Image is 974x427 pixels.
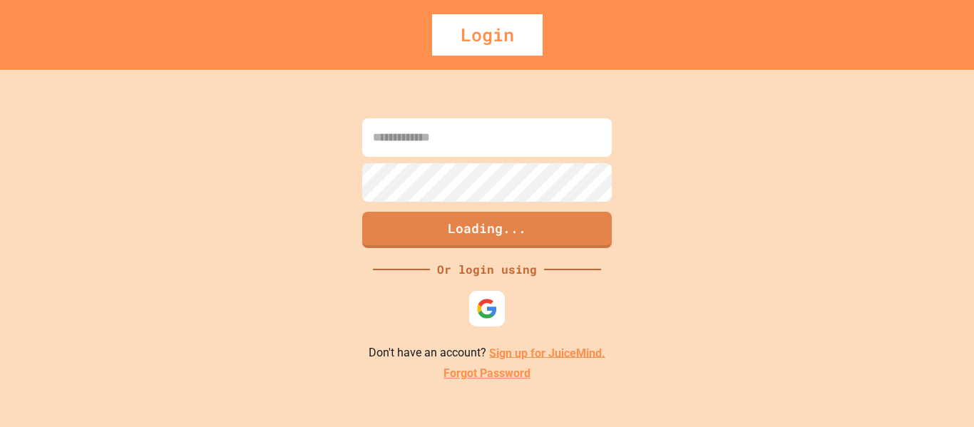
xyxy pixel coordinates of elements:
[369,344,605,362] p: Don't have an account?
[430,261,544,278] div: Or login using
[489,346,605,359] a: Sign up for JuiceMind.
[444,365,530,382] a: Forgot Password
[362,212,612,248] button: Loading...
[476,298,498,319] img: google-icon.svg
[432,14,543,56] div: Login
